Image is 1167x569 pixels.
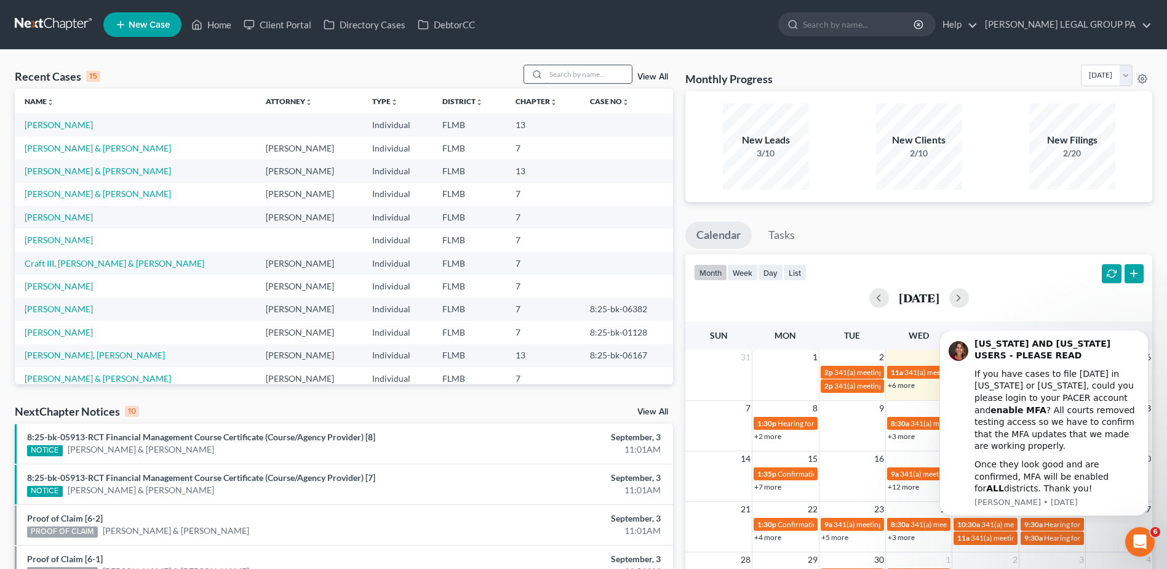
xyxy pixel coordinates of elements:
div: NOTICE [27,486,63,497]
div: New Clients [876,133,962,147]
img: Profile image for Katie [28,10,47,30]
i: unfold_more [47,99,54,106]
b: MFA [105,75,125,84]
i: unfold_more [550,99,557,106]
td: Individual [362,159,432,182]
a: [PERSON_NAME] LEGAL GROUP PA [979,14,1152,36]
td: Individual [362,298,432,321]
a: 8:25-bk-05913-RCT Financial Management Course Certificate (Course/Agency Provider) [7] [27,472,375,483]
div: 15 [86,71,100,82]
span: 8:30a [891,419,909,428]
td: 7 [506,228,580,251]
h3: Monthly Progress [685,71,773,86]
span: 7 [744,401,752,416]
div: 10 [125,406,139,417]
a: Case Nounfold_more [590,97,629,106]
td: 7 [506,252,580,275]
td: Individual [362,344,432,367]
td: 8:25-bk-06382 [580,298,673,321]
span: 11a [891,368,903,377]
a: +5 more [821,533,848,542]
span: 21 [739,502,752,517]
span: 9 [878,401,885,416]
td: Individual [362,183,432,206]
span: 8 [811,401,819,416]
button: day [758,264,783,281]
input: Search by name... [803,13,915,36]
td: 7 [506,367,580,390]
a: [PERSON_NAME] & [PERSON_NAME] [68,484,214,496]
td: FLMB [432,321,506,344]
div: September, 3 [458,472,661,484]
td: Individual [362,137,432,159]
a: Chapterunfold_more [516,97,557,106]
td: FLMB [432,183,506,206]
td: [PERSON_NAME] [256,159,362,182]
a: [PERSON_NAME] [25,304,93,314]
span: 11a [957,533,970,543]
td: Individual [362,206,432,228]
div: NextChapter Notices [15,404,139,419]
td: [PERSON_NAME] [256,252,362,275]
td: FLMB [432,228,506,251]
b: ALL [65,153,83,163]
span: 2p [824,368,833,377]
div: Recent Cases [15,69,100,84]
span: Fri [1046,330,1059,341]
a: [PERSON_NAME] [25,235,93,245]
a: View All [637,408,668,416]
a: Typeunfold_more [372,97,398,106]
span: 341(a) meeting for [PERSON_NAME] & [PERSON_NAME] [834,368,1018,377]
span: 2p [824,381,833,390]
iframe: Intercom notifications message [921,331,1167,523]
h2: [DATE] [899,291,939,304]
a: Proof of Claim [6-2] [27,513,103,523]
span: 23 [873,502,885,517]
span: 1:35p [757,469,776,478]
i: unfold_more [305,99,313,106]
span: Sun [710,330,728,341]
a: Help [936,14,978,36]
td: [PERSON_NAME] [256,183,362,206]
td: FLMB [432,137,506,159]
span: 4 [1145,552,1152,567]
td: Individual [362,367,432,390]
a: +3 more [888,533,915,542]
span: 15 [807,451,819,466]
a: +7 more [754,482,781,491]
div: 11:01AM [458,443,661,456]
div: 3/10 [723,147,809,159]
span: 22 [807,502,819,517]
a: Proof of Claim [6-1] [27,554,103,564]
a: [PERSON_NAME] & [PERSON_NAME] [103,525,249,537]
span: Thu [977,330,995,341]
a: View All [637,73,668,81]
td: 7 [506,321,580,344]
span: 2 [878,350,885,365]
td: 7 [506,275,580,297]
span: 28 [739,552,752,567]
td: FLMB [432,344,506,367]
b: enable [70,75,102,84]
td: Individual [362,252,432,275]
a: [PERSON_NAME] & [PERSON_NAME] [25,143,171,153]
td: Individual [362,113,432,136]
div: Message content [54,7,218,164]
span: Sat [1111,330,1126,341]
a: [PERSON_NAME] & [PERSON_NAME] [25,166,171,176]
div: 11:01AM [458,484,661,496]
td: 8:25-bk-06167 [580,344,673,367]
span: 1:30p [757,520,776,529]
span: 14 [739,451,752,466]
td: FLMB [432,113,506,136]
span: 8:30a [891,520,909,529]
span: 341(a) meeting for [PERSON_NAME] & [PERSON_NAME] [900,469,1084,478]
td: 7 [506,137,580,159]
span: 1 [811,350,819,365]
div: 11:01AM [458,525,661,537]
a: DebtorCC [412,14,481,36]
td: [PERSON_NAME] [256,275,362,297]
td: 7 [506,206,580,228]
span: 2 [1011,552,1019,567]
span: 341(a) meeting for [PERSON_NAME] [971,533,1089,543]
